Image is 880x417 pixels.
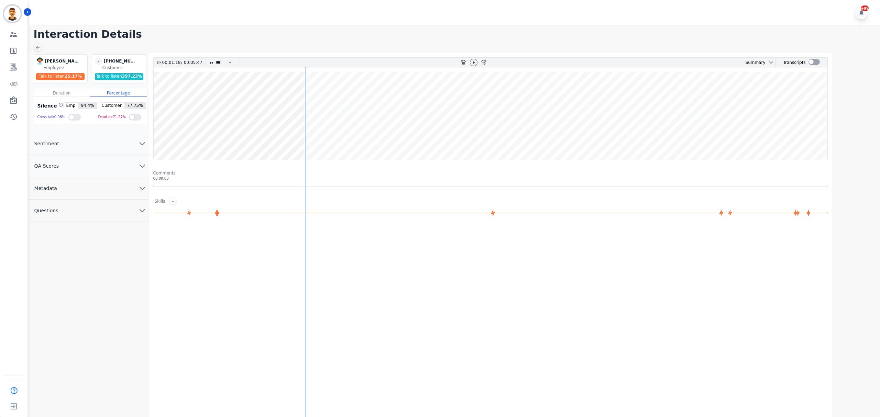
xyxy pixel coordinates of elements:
div: Employee [44,65,86,70]
div: Talk to listen [36,73,85,80]
button: chevron down [766,60,774,65]
svg: chevron down [138,206,146,215]
span: Questions [29,207,64,214]
div: Talk to listen [95,73,144,80]
button: Metadata chevron down [29,177,149,200]
div: Percentage [90,89,147,97]
span: Customer [99,103,124,109]
div: +99 [861,5,869,11]
div: Cross talk 0.08 % [37,112,65,122]
div: 00:05:47 [183,58,201,68]
svg: chevron down [138,139,146,148]
span: - [95,57,102,65]
div: 00:01:18 [162,58,181,68]
button: Questions chevron down [29,200,149,222]
div: Silence [36,102,63,109]
span: 94.4 % [78,103,97,109]
svg: chevron down [138,162,146,170]
span: Metadata [29,185,63,192]
div: / [162,58,204,68]
svg: chevron down [768,60,774,65]
svg: chevron down [138,184,146,192]
span: 77.75 % [124,103,146,109]
span: Emp [64,103,78,109]
h1: Interaction Details [34,28,880,41]
div: [PHONE_NUMBER] [104,57,138,65]
div: Customer [102,65,145,70]
button: Sentiment chevron down [29,133,149,155]
div: 00:00:00 [153,176,828,181]
button: QA Scores chevron down [29,155,149,177]
div: Duration [33,89,90,97]
span: 25.17 % [65,74,82,79]
div: Dead air 71.27 % [98,112,126,122]
img: Bordered avatar [4,5,21,22]
span: 397.23 % [122,74,142,79]
div: Comments [153,170,828,176]
div: [PERSON_NAME] [45,57,79,65]
div: Summary [740,58,766,68]
div: Transcripts [783,58,805,68]
span: QA Scores [29,162,65,169]
span: Sentiment [29,140,65,147]
div: Skills [155,199,165,205]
